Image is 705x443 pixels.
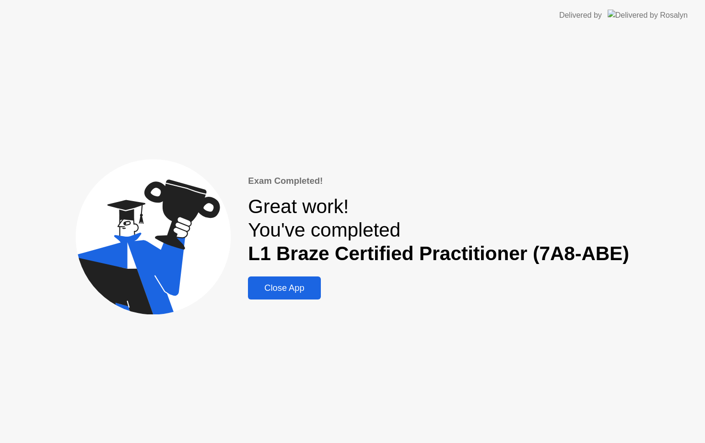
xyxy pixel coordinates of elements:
div: Exam Completed! [248,174,629,188]
div: Close App [251,283,317,293]
div: Great work! You've completed [248,195,629,265]
button: Close App [248,276,320,299]
b: L1 Braze Certified Practitioner (7A8-ABE) [248,242,629,264]
div: Delivered by [559,10,602,21]
img: Delivered by Rosalyn [608,10,688,21]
